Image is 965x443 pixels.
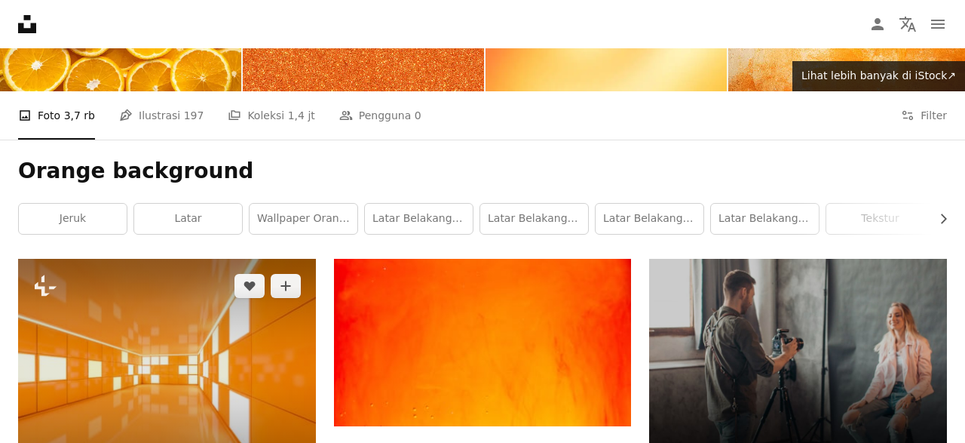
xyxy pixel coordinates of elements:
[801,69,956,82] span: Lihat lebih banyak di iStock ↗
[596,204,703,234] a: latar belakang hijau
[365,204,473,234] a: latar belakang biru
[334,259,632,426] img: close-up api dengan tetesan air di atasnya
[334,336,632,349] a: close-up api dengan tetesan air di atasnya
[415,107,421,124] span: 0
[339,91,421,140] a: Pengguna 0
[19,204,127,234] a: jeruk
[893,9,923,39] button: Bahasa
[18,364,316,377] a: Latar belakang arsitektur modern abstrak, interior ruang terbuka kosong. Rendering 3D
[271,274,301,298] button: Tambahkan ke koleksi
[228,91,314,140] a: Koleksi 1,4 jt
[826,204,934,234] a: tekstur
[134,204,242,234] a: latar
[119,91,204,140] a: Ilustrasi 197
[711,204,819,234] a: latar belakang merah
[792,61,965,91] a: Lihat lebih banyak di iStock↗
[234,274,265,298] button: Sukai
[923,9,953,39] button: Menu
[901,91,947,140] button: Filter
[930,204,947,234] button: gulir daftar ke kanan
[288,107,315,124] span: 1,4 jt
[184,107,204,124] span: 197
[18,15,36,33] a: Beranda — Unsplash
[480,204,588,234] a: latar belakang kuning
[250,204,357,234] a: wallpaper oranye
[18,158,947,185] h1: Orange background
[862,9,893,39] a: Masuk/Daftar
